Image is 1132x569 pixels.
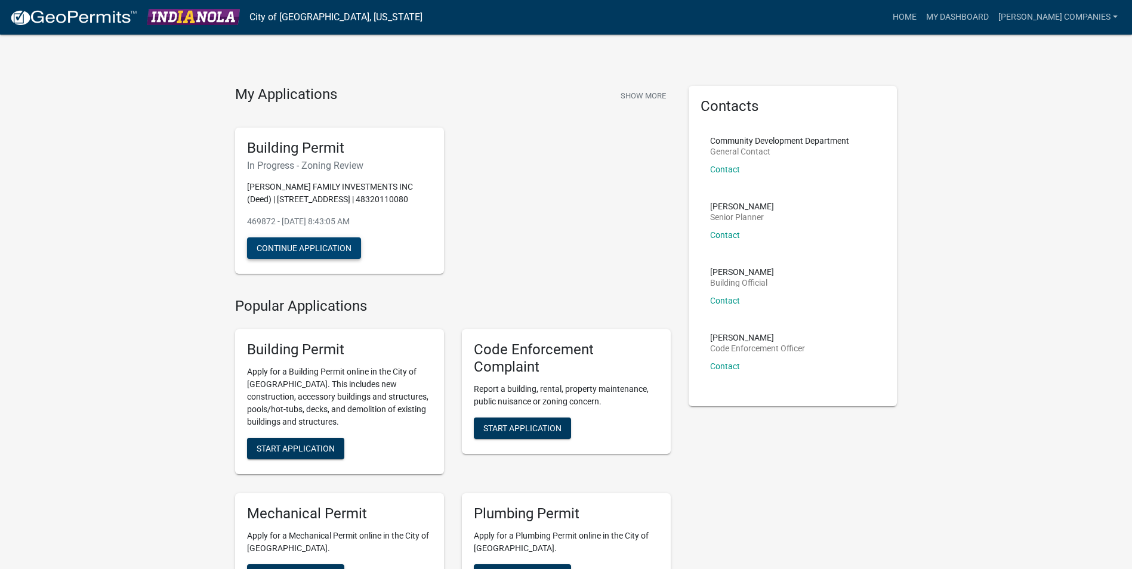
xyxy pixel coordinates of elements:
button: Start Application [247,438,344,459]
a: [PERSON_NAME] Companies [994,6,1122,29]
p: [PERSON_NAME] [710,268,774,276]
h4: My Applications [235,86,337,104]
p: Apply for a Building Permit online in the City of [GEOGRAPHIC_DATA]. This includes new constructi... [247,366,432,428]
h5: Code Enforcement Complaint [474,341,659,376]
h6: In Progress - Zoning Review [247,160,432,171]
p: Apply for a Mechanical Permit online in the City of [GEOGRAPHIC_DATA]. [247,530,432,555]
p: Report a building, rental, property maintenance, public nuisance or zoning concern. [474,383,659,408]
a: Contact [710,230,740,240]
span: Start Application [483,423,562,432]
h4: Popular Applications [235,298,671,315]
h5: Building Permit [247,140,432,157]
button: Show More [616,86,671,106]
p: General Contact [710,147,849,156]
h5: Mechanical Permit [247,505,432,522]
button: Start Application [474,418,571,439]
p: [PERSON_NAME] [710,202,774,211]
a: Contact [710,361,740,371]
p: Apply for a Plumbing Permit online in the City of [GEOGRAPHIC_DATA]. [474,530,659,555]
h5: Building Permit [247,341,432,358]
a: Contact [710,165,740,174]
p: Community Development Department [710,137,849,145]
p: Code Enforcement Officer [710,344,805,352]
p: Senior Planner [710,213,774,221]
h5: Contacts [701,98,886,115]
a: Contact [710,296,740,305]
h5: Plumbing Permit [474,505,659,522]
a: City of [GEOGRAPHIC_DATA], [US_STATE] [249,7,422,27]
p: [PERSON_NAME] FAMILY INVESTMENTS INC (Deed) | [STREET_ADDRESS] | 48320110080 [247,181,432,206]
p: Building Official [710,279,774,287]
button: Continue Application [247,237,361,259]
a: Home [888,6,921,29]
p: 469872 - [DATE] 8:43:05 AM [247,215,432,228]
a: My Dashboard [921,6,994,29]
p: [PERSON_NAME] [710,333,805,342]
span: Start Application [257,444,335,453]
img: City of Indianola, Iowa [147,9,240,25]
